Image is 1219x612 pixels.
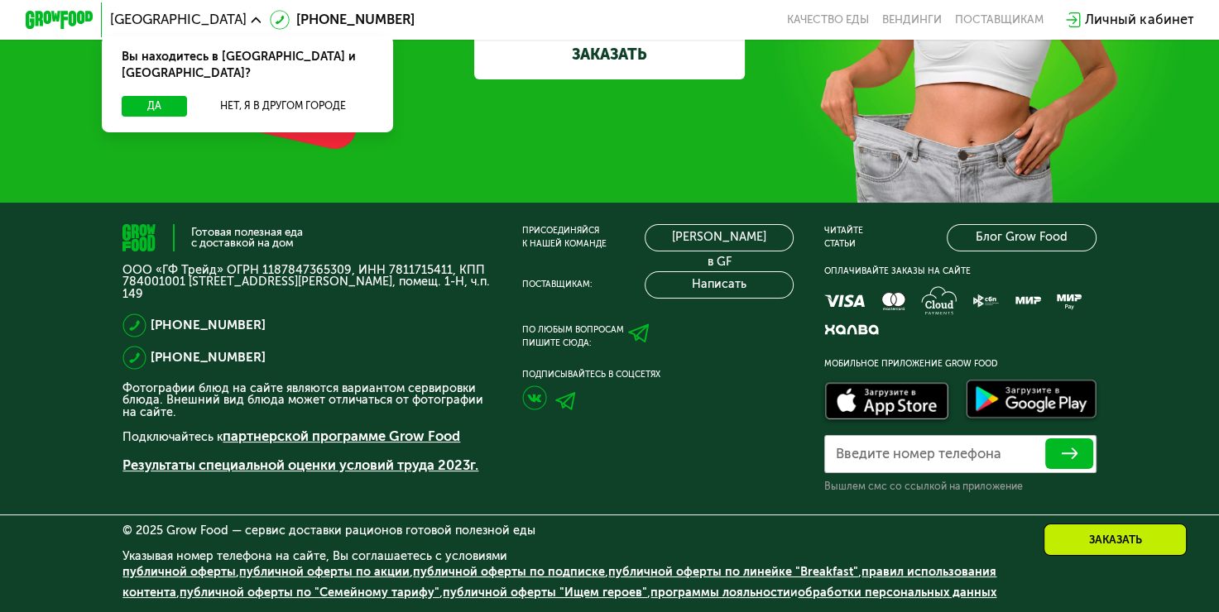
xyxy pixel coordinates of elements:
a: правил использования контента [122,565,996,600]
p: ООО «ГФ Трейд» ОГРН 1187847365309, ИНН 7811715411, КПП 784001001 [STREET_ADDRESS][PERSON_NAME], п... [122,265,492,300]
div: Заказать [1044,524,1187,556]
a: Вендинги [882,13,942,26]
a: публичной оферты "Ищем героев" [443,586,647,600]
a: публичной оферты по подписке [413,565,605,579]
a: [PHONE_NUMBER] [151,315,266,336]
a: программы лояльности [650,586,790,600]
div: Оплачивайте заказы на сайте [824,265,1096,278]
div: Указывая номер телефона на сайте, Вы соглашаетесь с условиями [122,551,1096,612]
a: Результаты специальной оценки условий труда 2023г. [122,457,478,473]
a: публичной оферты [122,565,236,579]
a: обработки персональных данных [798,586,996,600]
div: По любым вопросам пишите сюда: [522,323,624,351]
div: поставщикам [955,13,1044,26]
a: партнерской программе Grow Food [223,428,460,444]
a: ЗАКАЗАТЬ [474,28,745,79]
div: Вышлем смс со ссылкой на приложение [824,480,1096,493]
a: [PHONE_NUMBER] [151,347,266,368]
button: Нет, я в другом городе [194,96,372,117]
div: Мобильное приложение Grow Food [824,357,1096,371]
a: публичной оферты по акции [239,565,410,579]
span: , , , , , , , и [122,565,996,600]
div: Вы находитесь в [GEOGRAPHIC_DATA] и [GEOGRAPHIC_DATA]? [102,36,393,97]
p: Подключайтесь к [122,427,492,447]
div: Присоединяйся к нашей команде [522,224,607,251]
div: Готовая полезная еда с доставкой на дом [191,227,303,249]
div: © 2025 Grow Food — сервис доставки рационов готовой полезной еды [122,525,1096,537]
a: публичной оферты по "Семейному тарифу" [180,586,439,600]
button: Написать [645,271,794,299]
div: Поставщикам: [522,278,592,291]
img: Доступно в Google Play [962,376,1100,425]
a: [PERSON_NAME] в GF [645,224,794,251]
div: Личный кабинет [1085,10,1193,31]
a: Качество еды [787,13,869,26]
p: Фотографии блюд на сайте являются вариантом сервировки блюда. Внешний вид блюда может отличаться ... [122,383,492,418]
button: Да [122,96,187,117]
div: Читайте статьи [824,224,863,251]
a: [PHONE_NUMBER] [270,10,415,31]
a: публичной оферты по линейке "Breakfast" [608,565,858,579]
span: [GEOGRAPHIC_DATA] [110,13,247,26]
label: Введите номер телефона [836,449,1001,458]
div: Подписывайтесь в соцсетях [522,368,794,381]
a: Блог Grow Food [947,224,1097,251]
